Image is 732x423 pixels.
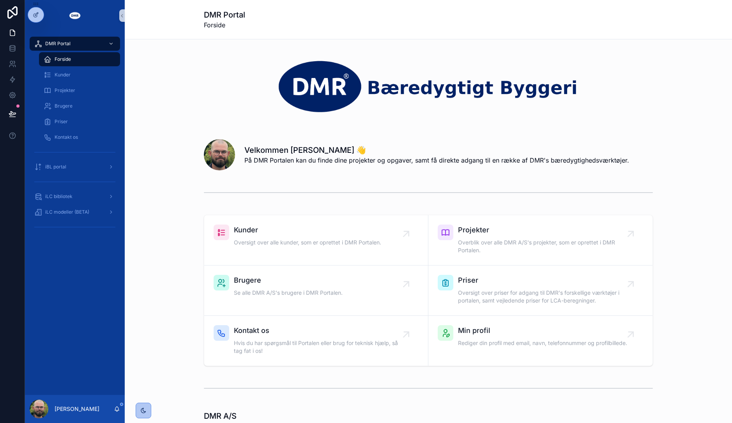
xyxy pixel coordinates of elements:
span: Se alle DMR A/S's brugere i DMR Portalen. [234,289,343,297]
a: Brugere [39,99,120,113]
span: Hvis du har spørgsmål til Portalen eller brug for teknisk hjælp, så tag fat i os! [234,339,406,355]
a: iLC modeller (BETA) [30,205,120,219]
span: DMR Portal [45,41,71,47]
span: Oversigt over priser for adgang til DMR's forskellige værktøjer i portalen, samt vejledende prise... [458,289,631,304]
div: scrollable content [25,31,125,243]
a: Projekter [39,83,120,97]
a: iBL portal [30,160,120,174]
p: [PERSON_NAME] [55,405,99,413]
h1: DMR A/S [204,411,237,421]
span: Kunder [234,225,381,235]
a: Kontakt os [39,130,120,144]
a: Kunder [39,68,120,82]
span: Oversigt over alle kunder, som er oprettet i DMR Portalen. [234,239,381,246]
span: Priser [458,275,631,286]
a: Kontakt osHvis du har spørgsmål til Portalen eller brug for teknisk hjælp, så tag fat i os! [204,316,428,366]
span: iLC modeller (BETA) [45,209,89,215]
span: Projekter [458,225,631,235]
h1: DMR Portal [204,9,245,20]
img: 30475-dmr_logo_baeredygtigt-byggeri_space-arround---noloco---narrow---transparrent---white-DMR.png [204,58,653,114]
a: Forside [39,52,120,66]
a: DMR Portal [30,37,120,51]
span: På DMR Portalen kan du finde dine projekter og opgaver, samt få direkte adgang til en række af DM... [244,156,629,165]
a: ProjekterOverblik over alle DMR A/S's projekter, som er oprettet i DMR Portalen. [428,215,652,265]
a: iLC bibliotek [30,189,120,204]
img: App logo [69,9,81,22]
h1: Velkommen [PERSON_NAME] 👋 [244,145,629,156]
a: Priser [39,115,120,129]
span: Rediger din profil med email, navn, telefonnummer og profilbillede. [458,339,627,347]
span: iLC bibliotek [45,193,72,200]
span: iBL portal [45,164,66,170]
a: BrugereSe alle DMR A/S's brugere i DMR Portalen. [204,265,428,316]
a: KunderOversigt over alle kunder, som er oprettet i DMR Portalen. [204,215,428,265]
span: Brugere [234,275,343,286]
span: Kontakt os [55,134,78,140]
span: Projekter [55,87,75,94]
span: Min profil [458,325,627,336]
a: PriserOversigt over priser for adgang til DMR's forskellige værktøjer i portalen, samt vejledende... [428,265,652,316]
span: Priser [55,119,68,125]
span: Brugere [55,103,72,109]
a: Min profilRediger din profil med email, navn, telefonnummer og profilbillede. [428,316,652,366]
span: Forside [55,56,71,62]
span: Kontakt os [234,325,406,336]
span: Forside [204,20,245,30]
span: Overblik over alle DMR A/S's projekter, som er oprettet i DMR Portalen. [458,239,631,254]
span: Kunder [55,72,71,78]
